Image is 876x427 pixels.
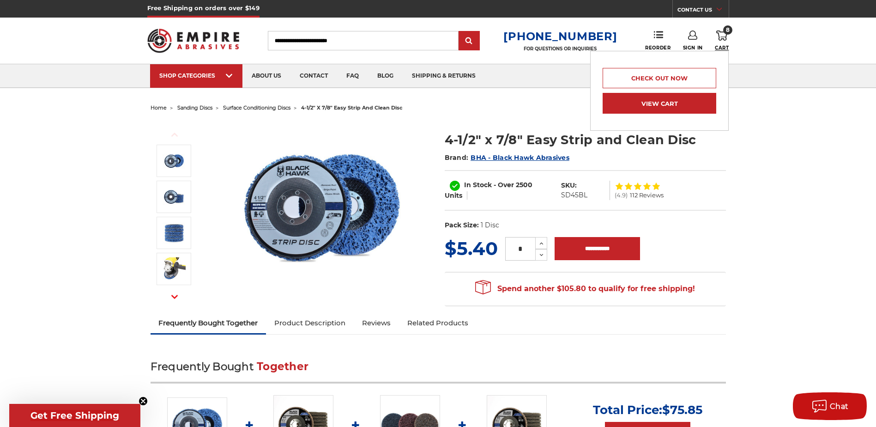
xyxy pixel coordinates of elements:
span: Frequently Bought [151,360,254,373]
a: about us [242,64,290,88]
span: Brand: [445,153,469,162]
a: Product Description [266,313,354,333]
img: 4-1/2" x 7/8" Easy Strip and Clean Disc [163,222,186,244]
a: faq [337,64,368,88]
dd: 1 Disc [481,220,499,230]
span: In Stock [464,181,492,189]
span: - Over [494,181,514,189]
h1: 4-1/2" x 7/8" Easy Strip and Clean Disc [445,131,726,149]
a: contact [290,64,337,88]
span: Cart [715,45,729,51]
span: 8 [723,25,732,35]
span: Spend another $105.80 to qualify for free shipping! [475,284,695,293]
button: Close teaser [139,396,148,406]
a: shipping & returns [403,64,485,88]
a: blog [368,64,403,88]
span: $5.40 [445,237,498,260]
a: Related Products [399,313,477,333]
img: 4-1/2" x 7/8" Easy Strip and Clean Disc [230,121,414,293]
img: 4-1/2" x 7/8" Easy Strip and Clean Disc [163,150,186,172]
input: Submit [460,32,478,50]
span: 2500 [516,181,532,189]
dt: SKU: [561,181,577,190]
a: home [151,104,167,111]
img: 4-1/2" x 7/8" Easy Strip and Clean Disc [163,257,186,281]
span: (4.9) [615,192,628,198]
span: 4-1/2" x 7/8" easy strip and clean disc [301,104,403,111]
a: [PHONE_NUMBER] [503,30,617,43]
span: Sign In [683,45,703,51]
span: Units [445,191,462,200]
a: View Cart [603,93,716,114]
span: Together [257,360,308,373]
button: Chat [793,392,867,420]
button: Next [163,287,186,307]
a: sanding discs [177,104,212,111]
a: surface conditioning discs [223,104,290,111]
div: SHOP CATEGORIES [159,72,233,79]
div: Get Free ShippingClose teaser [9,404,140,427]
button: Previous [163,125,186,145]
img: 4-1/2" x 7/8" Easy Strip and Clean Disc [163,186,186,208]
a: BHA - Black Hawk Abrasives [471,153,569,162]
a: Check out now [603,68,716,88]
a: 8 Cart [715,30,729,51]
a: Reorder [645,30,671,50]
a: Reviews [354,313,399,333]
img: Empire Abrasives [147,23,240,59]
dd: SD45BL [561,190,587,200]
a: Frequently Bought Together [151,313,266,333]
a: CONTACT US [677,5,729,18]
span: Chat [830,402,849,411]
span: $75.85 [662,403,702,417]
p: Total Price: [593,403,702,417]
p: FOR QUESTIONS OR INQUIRIES [503,46,617,52]
span: Reorder [645,45,671,51]
dt: Pack Size: [445,220,479,230]
span: 112 Reviews [630,192,664,198]
span: Get Free Shipping [30,410,119,421]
